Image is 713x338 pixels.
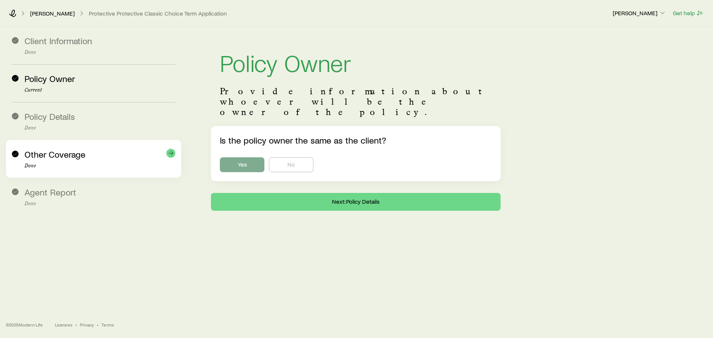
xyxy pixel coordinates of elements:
[612,9,667,18] button: [PERSON_NAME]
[220,50,492,74] h1: Policy Owner
[220,157,264,172] button: Yes
[25,201,175,207] p: Done
[80,322,94,328] a: Privacy
[269,157,313,172] button: No
[211,193,501,211] button: Next: Policy Details
[97,322,98,328] span: •
[220,135,492,145] p: Is the policy owner the same as the client?
[55,322,72,328] a: Licenses
[25,125,175,131] p: Done
[101,322,114,328] a: Terms
[75,322,77,328] span: •
[25,187,76,197] span: Agent Report
[220,86,492,117] p: Provide information about whoever will be the owner of the policy.
[25,111,75,122] span: Policy Details
[25,149,85,160] span: Other Coverage
[673,9,704,17] button: Get help
[613,9,666,17] p: [PERSON_NAME]
[25,163,175,169] p: Done
[88,10,227,17] button: Protective Protective Classic Choice Term Application
[6,322,43,328] p: © 2025 Modern Life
